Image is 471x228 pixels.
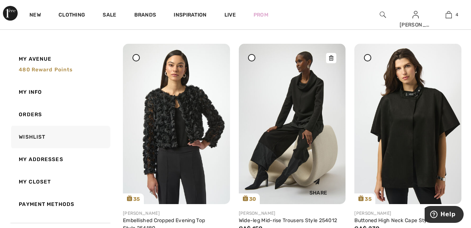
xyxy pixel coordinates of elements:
a: Brands [134,12,156,19]
a: My Info [10,81,110,103]
a: Sale [103,12,116,19]
img: joseph-ribkoff-jackets-blazers-black_253240_2_bd80_search.jpg [354,44,461,204]
a: Wide-leg Mid-rise Trousers Style 254012 [239,217,337,224]
a: Orders [10,103,110,126]
span: My Avenue [19,55,52,63]
a: New [29,12,41,19]
a: Payment Methods [10,193,110,215]
div: [PERSON_NAME] [239,210,346,217]
div: [PERSON_NAME] [123,210,230,217]
a: 35 [123,44,230,204]
span: 4 [456,11,458,18]
img: joseph-ribkoff-pants-black_254012_8_aa68_search.jpg [239,44,346,204]
img: search the website [380,10,386,19]
img: joseph-ribkoff-sweaters-cardigans-black_254180_2_e8f6_search.jpg [123,44,230,204]
a: My Closet [10,171,110,193]
img: 1ère Avenue [3,6,18,21]
span: 480 Reward points [19,67,72,73]
img: My Info [412,10,419,19]
div: [PERSON_NAME] [354,210,461,217]
a: 30 [239,44,346,204]
span: Inspiration [174,12,206,19]
a: Clothing [59,12,85,19]
div: Share [297,172,340,199]
img: My Bag [446,10,452,19]
a: Prom [254,11,268,19]
a: Buttoned High Neck Cape Style 253240 [354,217,451,224]
a: 4 [432,10,465,19]
iframe: Opens a widget where you can find more information [425,206,464,224]
a: My Addresses [10,148,110,171]
a: 35 [354,44,461,204]
a: Sign In [412,11,419,18]
a: Wishlist [10,126,110,148]
div: [PERSON_NAME] [400,21,432,29]
a: Live [224,11,236,19]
